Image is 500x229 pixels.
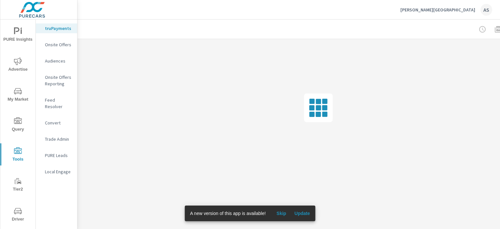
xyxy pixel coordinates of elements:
[45,58,72,64] p: Audiences
[271,208,292,219] button: Skip
[45,74,72,87] p: Onsite Offers Reporting
[190,211,266,216] span: A new version of this app is available!
[292,208,312,219] button: Update
[45,41,72,48] p: Onsite Offers
[2,147,34,163] span: Tools
[2,27,34,43] span: PURE Insights
[45,136,72,142] p: Trade Admin
[36,40,77,50] div: Onsite Offers
[294,210,310,216] span: Update
[45,152,72,159] p: PURE Leads
[36,23,77,33] div: truPayments
[480,4,492,16] div: AS
[2,87,34,103] span: My Market
[36,72,77,89] div: Onsite Offers Reporting
[400,7,475,13] p: [PERSON_NAME][GEOGRAPHIC_DATA]
[45,25,72,32] p: truPayments
[36,167,77,177] div: Local Engage
[36,134,77,144] div: Trade Admin
[36,118,77,128] div: Convert
[36,56,77,66] div: Audiences
[36,95,77,111] div: Feed Resolver
[2,177,34,193] span: Tier2
[2,117,34,133] span: Query
[2,57,34,73] span: Advertise
[45,168,72,175] p: Local Engage
[45,120,72,126] p: Convert
[273,210,289,216] span: Skip
[36,150,77,160] div: PURE Leads
[2,207,34,223] span: Driver
[45,97,72,110] p: Feed Resolver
